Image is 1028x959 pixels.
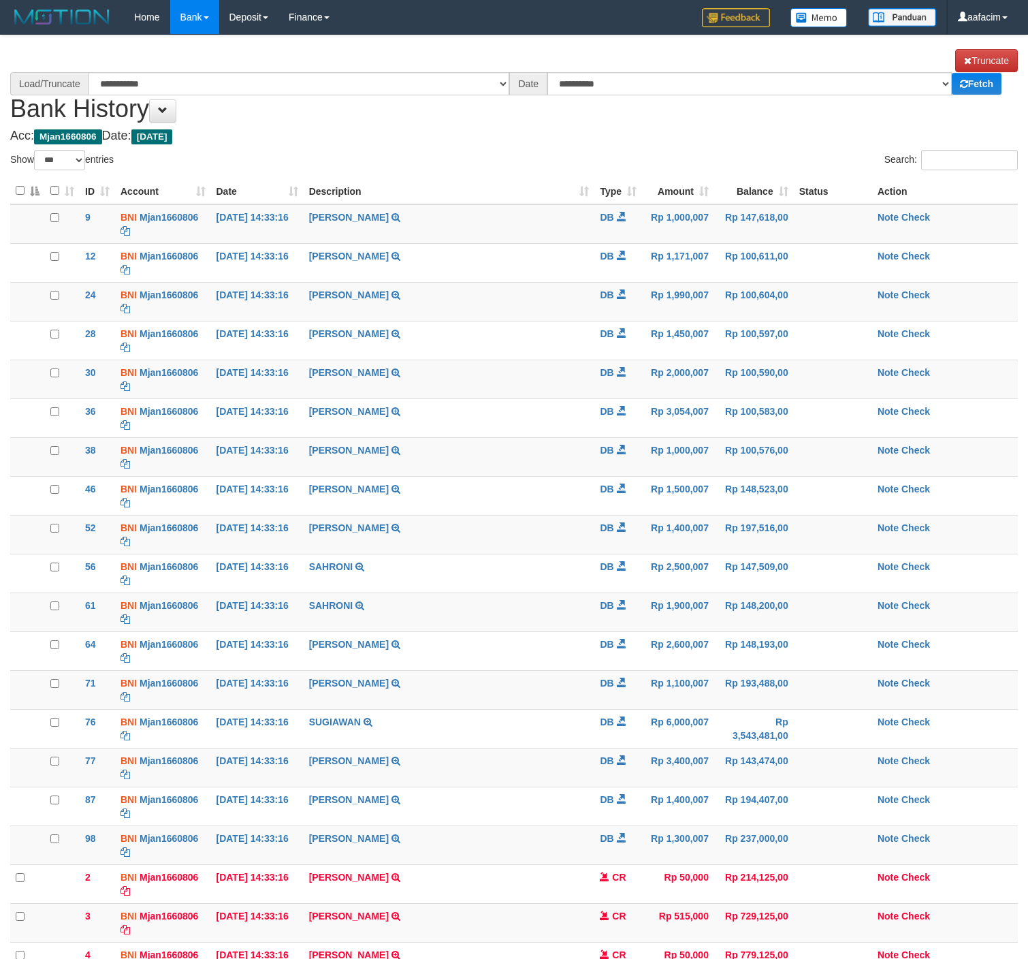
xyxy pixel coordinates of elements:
td: Rp 3,543,481,00 [714,709,794,748]
span: 76 [85,717,96,727]
td: Rp 2,600,007 [642,631,714,670]
td: Rp 1,500,007 [642,476,714,515]
td: Rp 194,407,00 [714,787,794,826]
a: [PERSON_NAME] [309,755,389,766]
td: Rp 100,590,00 [714,360,794,398]
td: Rp 148,200,00 [714,593,794,631]
a: Copy Mjan1660806 to clipboard [121,847,130,858]
td: Rp 100,597,00 [714,321,794,360]
a: Copy Mjan1660806 to clipboard [121,885,130,896]
a: Copy Mjan1660806 to clipboard [121,730,130,741]
td: Rp 148,523,00 [714,476,794,515]
td: Rp 147,618,00 [714,204,794,244]
img: Feedback.jpg [702,8,770,27]
a: Note [878,561,899,572]
a: Mjan1660806 [140,600,198,611]
td: Rp 148,193,00 [714,631,794,670]
td: Rp 2,000,007 [642,360,714,398]
span: BNI [121,872,137,883]
span: BNI [121,289,137,300]
a: Check [901,717,930,727]
td: Rp 1,400,007 [642,787,714,826]
td: [DATE] 14:33:16 [211,437,304,476]
a: Mjan1660806 [140,794,198,805]
span: 61 [85,600,96,611]
td: Rp 1,300,007 [642,826,714,864]
a: [PERSON_NAME] [309,328,389,339]
td: Rp 50,000 [642,864,714,903]
td: Rp 2,500,007 [642,554,714,593]
a: Check [901,445,930,456]
span: 38 [85,445,96,456]
span: BNI [121,328,137,339]
a: Check [901,833,930,844]
a: Mjan1660806 [140,833,198,844]
td: Rp 1,450,007 [642,321,714,360]
th: Status [794,178,872,204]
a: Mjan1660806 [140,639,198,650]
span: 46 [85,484,96,494]
td: Rp 143,474,00 [714,748,794,787]
a: Note [878,212,899,223]
a: SUGIAWAN [309,717,361,727]
a: Mjan1660806 [140,717,198,727]
a: Copy Mjan1660806 to clipboard [121,691,130,702]
a: SAHRONI [309,561,353,572]
a: Mjan1660806 [140,445,198,456]
td: Rp 729,125,00 [714,903,794,942]
span: BNI [121,717,137,727]
a: Note [878,289,899,300]
h4: Acc: Date: [10,129,1018,143]
a: Note [878,911,899,922]
input: Search: [921,150,1018,170]
span: 36 [85,406,96,417]
td: [DATE] 14:33:16 [211,864,304,903]
span: 24 [85,289,96,300]
td: [DATE] 14:33:16 [211,593,304,631]
a: [PERSON_NAME] [309,522,389,533]
span: 2 [85,872,91,883]
a: Note [878,484,899,494]
th: Amount: activate to sort column ascending [642,178,714,204]
span: 12 [85,251,96,262]
span: 87 [85,794,96,805]
span: DB [600,639,613,650]
span: BNI [121,600,137,611]
a: Note [878,833,899,844]
select: Showentries [34,150,85,170]
th: Account: activate to sort column ascending [115,178,211,204]
a: Check [901,600,930,611]
span: DB [600,328,613,339]
td: [DATE] 14:33:16 [211,282,304,321]
a: Note [878,600,899,611]
a: [PERSON_NAME] [309,833,389,844]
span: 71 [85,678,96,689]
span: DB [600,367,613,378]
td: Rp 100,611,00 [714,243,794,282]
a: Check [901,328,930,339]
td: [DATE] 14:33:16 [211,360,304,398]
span: BNI [121,251,137,262]
span: DB [600,794,613,805]
a: Check [901,678,930,689]
a: Check [901,522,930,533]
td: Rp 3,400,007 [642,748,714,787]
a: [PERSON_NAME] [309,794,389,805]
a: Note [878,639,899,650]
span: DB [600,755,613,766]
span: CR [612,911,626,922]
a: [PERSON_NAME] [309,872,389,883]
a: Copy Mjan1660806 to clipboard [121,342,130,353]
span: BNI [121,678,137,689]
a: Mjan1660806 [140,755,198,766]
span: BNI [121,833,137,844]
td: Rp 1,000,007 [642,204,714,244]
a: Copy Mjan1660806 to clipboard [121,264,130,275]
a: [PERSON_NAME] [309,484,389,494]
span: BNI [121,755,137,766]
span: DB [600,522,613,533]
a: Copy Mjan1660806 to clipboard [121,653,130,663]
a: Copy Mjan1660806 to clipboard [121,303,130,314]
a: Copy Mjan1660806 to clipboard [121,536,130,547]
a: Mjan1660806 [140,212,198,223]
